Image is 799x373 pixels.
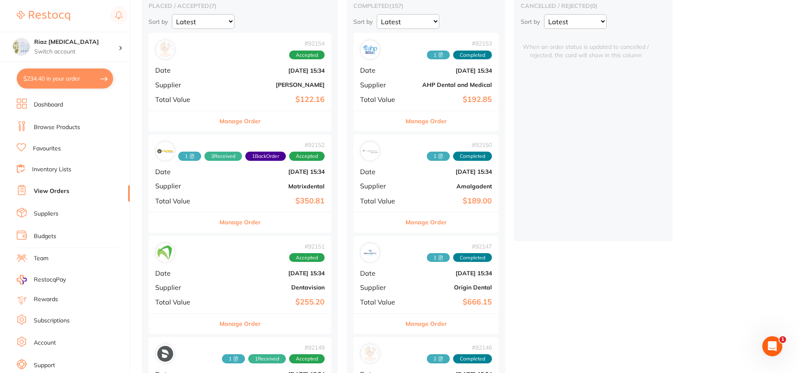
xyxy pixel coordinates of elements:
b: [DATE] 15:34 [408,67,492,74]
b: Origin Dental [408,284,492,291]
b: [DATE] 15:34 [216,270,325,277]
b: [PERSON_NAME] [216,81,325,88]
div: Matrixdental#921521 3Received1BackOrderAcceptedDate[DATE] 15:34SupplierMatrixdentalTotal Value$35... [149,134,331,233]
span: Total Value [360,96,402,103]
b: $350.81 [216,197,325,206]
span: Date [155,168,209,175]
span: Received [427,51,450,60]
div: Adam Dental#92154AcceptedDate[DATE] 15:34Supplier[PERSON_NAME]Total Value$122.16Manage Order [149,33,331,131]
span: Supplier [155,81,209,89]
span: RestocqPay [34,276,66,284]
span: Completed [453,253,492,262]
span: Supplier [360,81,402,89]
b: AHP Dental and Medical [408,81,492,88]
a: Favourites [33,145,61,153]
div: Dentavision#92151AcceptedDate[DATE] 15:34SupplierDentavisionTotal Value$255.20Manage Order [149,236,331,334]
img: Dentavision [157,245,173,261]
b: $255.20 [216,298,325,307]
span: Received [178,152,201,161]
span: Accepted [289,354,325,363]
span: Received [427,152,450,161]
a: Rewards [34,295,58,304]
button: $234.40 in your order [17,69,113,89]
a: Dashboard [34,101,63,109]
a: Team [34,254,48,263]
img: Adam Dental [157,42,173,58]
b: [DATE] 15:34 [408,270,492,277]
span: # 92153 [427,40,492,47]
p: Sort by [149,18,168,25]
p: Sort by [521,18,540,25]
span: Supplier [155,284,209,291]
button: Manage Order [219,314,261,334]
span: Received [427,253,450,262]
a: Browse Products [34,123,80,132]
span: Date [155,66,209,74]
span: # 92152 [178,142,325,148]
span: Received [248,354,286,363]
span: Total Value [155,96,209,103]
span: Accepted [289,51,325,60]
span: Total Value [360,197,402,205]
span: Accepted [289,152,325,161]
b: Dentavision [216,284,325,291]
span: Date [360,168,402,175]
span: Supplier [360,284,402,291]
b: [DATE] 15:34 [216,67,325,74]
span: Received [222,354,245,363]
h2: cancelled / rejected ( 0 ) [521,2,666,10]
a: Restocq Logo [17,6,70,25]
span: Total Value [360,298,402,306]
a: Support [34,361,55,370]
button: Manage Order [406,111,447,131]
img: Riaz Dental Surgery [13,38,30,55]
b: $122.16 [216,95,325,104]
img: AHP Dental and Medical [362,42,378,58]
span: # 92147 [427,243,492,250]
p: Switch account [34,48,118,56]
span: # 92151 [289,243,325,250]
a: View Orders [34,187,69,195]
b: $189.00 [408,197,492,206]
span: Completed [453,51,492,60]
a: Inventory Lists [32,165,71,174]
img: Henry Schein Halas [362,346,378,362]
a: Account [34,339,56,347]
a: Subscriptions [34,317,70,325]
span: Accepted [289,253,325,262]
b: [DATE] 15:34 [408,168,492,175]
button: Manage Order [406,212,447,232]
span: Date [360,269,402,277]
img: Dentsply Sirona [157,346,173,362]
img: Matrixdental [157,143,173,159]
button: Manage Order [406,314,447,334]
span: Supplier [360,182,402,190]
span: # 92146 [427,344,492,351]
span: Date [360,66,402,74]
span: Date [155,269,209,277]
a: RestocqPay [17,275,66,284]
span: Received [427,354,450,363]
b: [DATE] 15:34 [216,168,325,175]
h4: Riaz Dental Surgery [34,38,118,46]
img: RestocqPay [17,275,27,284]
p: Sort by [353,18,373,25]
b: Matrixdental [216,183,325,190]
span: Total Value [155,298,209,306]
button: Manage Order [219,212,261,232]
span: When an order status is updated to cancelled / rejected, the card will show in this column [521,33,651,59]
span: Received [204,152,242,161]
span: # 92154 [289,40,325,47]
b: $192.85 [408,95,492,104]
h2: placed / accepted ( 7 ) [149,2,331,10]
span: Back orders [245,152,286,161]
img: Amalgadent [362,143,378,159]
b: $666.15 [408,298,492,307]
span: Completed [453,152,492,161]
h2: completed ( 157 ) [353,2,499,10]
iframe: Intercom live chat [762,336,782,356]
img: Restocq Logo [17,11,70,21]
span: Supplier [155,182,209,190]
span: Completed [453,354,492,363]
span: # 92149 [222,344,325,351]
